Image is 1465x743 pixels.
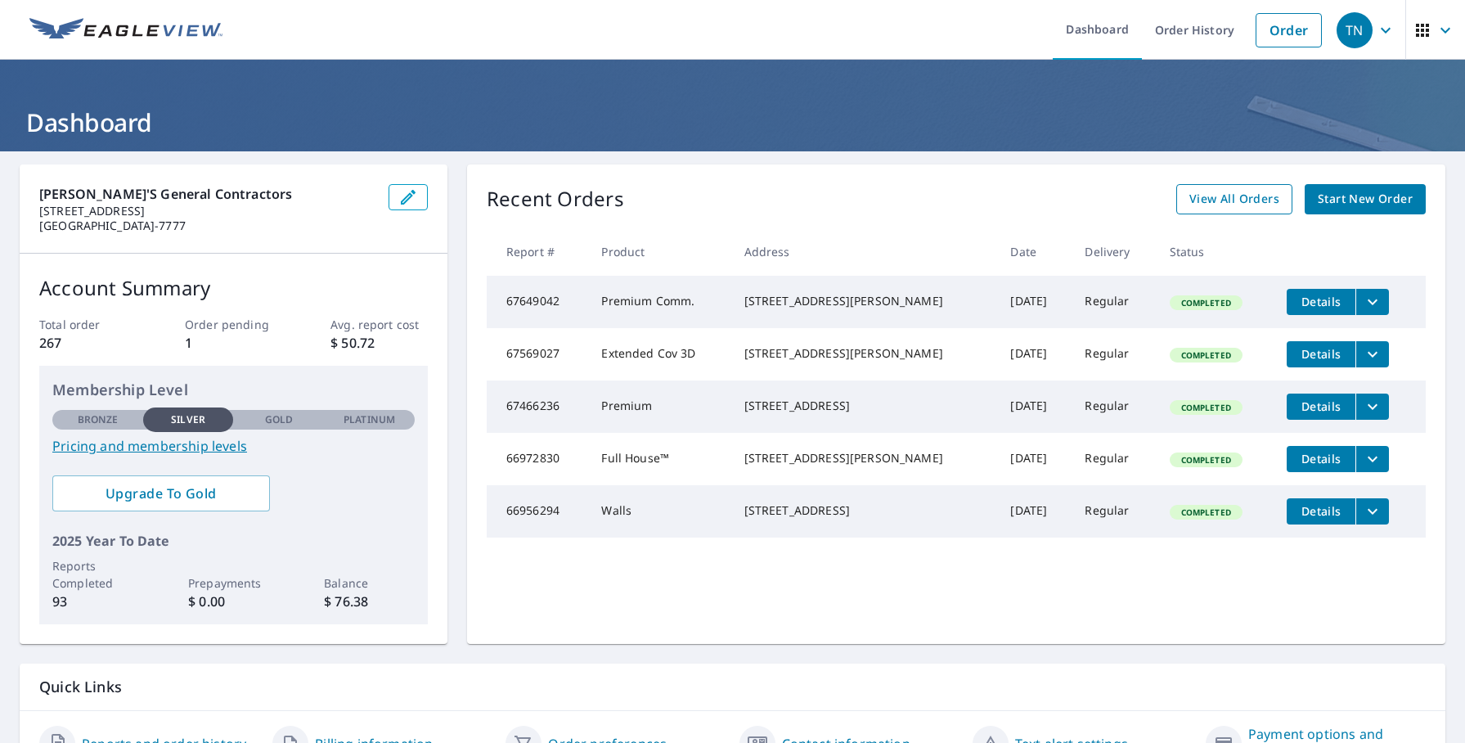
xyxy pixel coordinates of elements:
[52,475,270,511] a: Upgrade To Gold
[1171,349,1241,361] span: Completed
[324,592,415,611] p: $ 76.38
[188,592,279,611] p: $ 0.00
[344,412,395,427] p: Platinum
[1355,341,1389,367] button: filesDropdownBtn-67569027
[39,273,428,303] p: Account Summary
[185,333,282,353] p: 1
[1072,276,1156,328] td: Regular
[744,450,985,466] div: [STREET_ADDRESS][PERSON_NAME]
[487,433,588,485] td: 66972830
[1157,227,1274,276] th: Status
[1296,346,1346,362] span: Details
[39,204,375,218] p: [STREET_ADDRESS]
[1355,394,1389,420] button: filesDropdownBtn-67466236
[78,412,119,427] p: Bronze
[487,227,588,276] th: Report #
[588,433,730,485] td: Full House™
[324,574,415,592] p: Balance
[1296,451,1346,466] span: Details
[1287,341,1355,367] button: detailsBtn-67569027
[1296,294,1346,309] span: Details
[1171,454,1241,466] span: Completed
[52,557,143,592] p: Reports Completed
[39,316,137,333] p: Total order
[1296,399,1346,414] span: Details
[1072,381,1156,433] td: Regular
[185,316,282,333] p: Order pending
[1355,446,1389,472] button: filesDropdownBtn-66972830
[1171,507,1241,518] span: Completed
[487,276,588,328] td: 67649042
[52,592,143,611] p: 93
[487,328,588,381] td: 67569027
[997,227,1072,276] th: Date
[997,276,1072,328] td: [DATE]
[52,379,415,401] p: Membership Level
[1355,498,1389,525] button: filesDropdownBtn-66956294
[1337,12,1373,48] div: TN
[1287,289,1355,315] button: detailsBtn-67649042
[65,484,257,502] span: Upgrade To Gold
[171,412,205,427] p: Silver
[39,218,375,233] p: [GEOGRAPHIC_DATA]-7777
[20,106,1445,139] h1: Dashboard
[487,485,588,538] td: 66956294
[330,333,428,353] p: $ 50.72
[1287,498,1355,525] button: detailsBtn-66956294
[1256,13,1322,47] a: Order
[1176,184,1292,214] a: View All Orders
[1072,328,1156,381] td: Regular
[1171,402,1241,413] span: Completed
[39,677,1426,697] p: Quick Links
[1072,433,1156,485] td: Regular
[588,328,730,381] td: Extended Cov 3D
[1318,189,1413,209] span: Start New Order
[487,381,588,433] td: 67466236
[1296,503,1346,519] span: Details
[744,398,985,414] div: [STREET_ADDRESS]
[997,328,1072,381] td: [DATE]
[1287,394,1355,420] button: detailsBtn-67466236
[330,316,428,333] p: Avg. report cost
[1171,297,1241,308] span: Completed
[52,436,415,456] a: Pricing and membership levels
[487,184,624,214] p: Recent Orders
[997,485,1072,538] td: [DATE]
[588,381,730,433] td: Premium
[29,18,222,43] img: EV Logo
[588,276,730,328] td: Premium Comm.
[588,227,730,276] th: Product
[997,381,1072,433] td: [DATE]
[52,531,415,551] p: 2025 Year To Date
[1287,446,1355,472] button: detailsBtn-66972830
[744,293,985,309] div: [STREET_ADDRESS][PERSON_NAME]
[744,502,985,519] div: [STREET_ADDRESS]
[1355,289,1389,315] button: filesDropdownBtn-67649042
[39,184,375,204] p: [PERSON_NAME]'s General Contractors
[1305,184,1426,214] a: Start New Order
[188,574,279,592] p: Prepayments
[1189,189,1279,209] span: View All Orders
[265,412,293,427] p: Gold
[731,227,998,276] th: Address
[1072,485,1156,538] td: Regular
[39,333,137,353] p: 267
[1072,227,1156,276] th: Delivery
[744,345,985,362] div: [STREET_ADDRESS][PERSON_NAME]
[588,485,730,538] td: Walls
[997,433,1072,485] td: [DATE]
